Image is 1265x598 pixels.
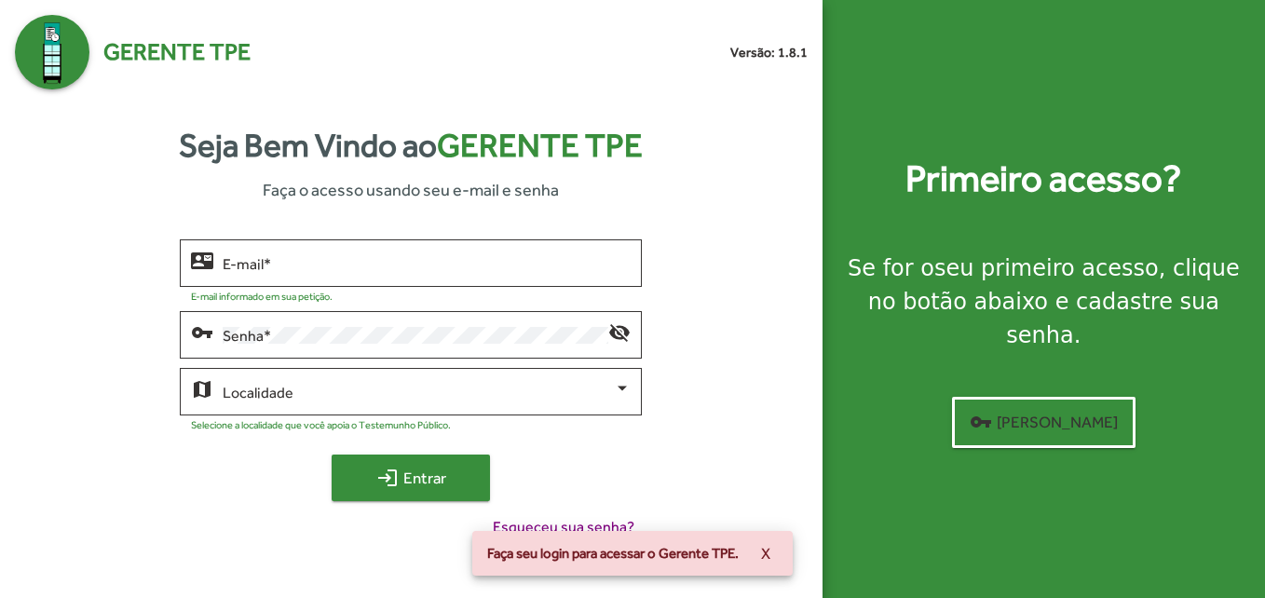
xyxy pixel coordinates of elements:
span: Entrar [348,461,473,495]
span: X [761,537,770,570]
span: Faça seu login para acessar o Gerente TPE. [487,544,739,563]
small: Versão: 1.8.1 [730,43,808,62]
img: Logo Gerente [15,15,89,89]
button: X [746,537,785,570]
span: Gerente TPE [103,34,251,70]
strong: Seja Bem Vindo ao [179,121,643,170]
strong: seu primeiro acesso [934,255,1159,281]
span: [PERSON_NAME] [970,405,1118,439]
mat-icon: login [376,467,399,489]
mat-hint: E-mail informado em sua petição. [191,291,333,302]
strong: Primeiro acesso? [905,151,1181,207]
mat-icon: visibility_off [608,320,631,343]
mat-icon: vpn_key [191,320,213,343]
button: Entrar [332,455,490,501]
span: Gerente TPE [437,127,643,164]
div: Se for o , clique no botão abaixo e cadastre sua senha. [845,251,1243,352]
mat-icon: contact_mail [191,249,213,271]
span: Faça o acesso usando seu e-mail e senha [263,177,559,202]
mat-icon: vpn_key [970,411,992,433]
mat-icon: map [191,377,213,400]
mat-hint: Selecione a localidade que você apoia o Testemunho Público. [191,419,451,430]
button: [PERSON_NAME] [952,397,1136,448]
